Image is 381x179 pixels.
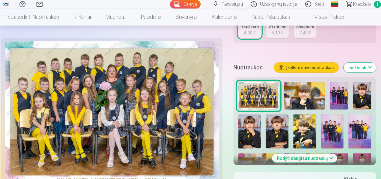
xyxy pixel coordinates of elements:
[344,63,376,72] button: Išskleisti
[98,9,134,26] a: Magnetai
[374,1,381,8] span: 1
[274,63,339,72] button: Įkelkite savo nuotraukas
[205,9,244,26] a: Kalendoriai
[238,21,261,38] a: 15x22cm4,30 €
[66,9,98,26] a: Rinkiniai
[268,24,286,30] div: 21x30cm
[241,24,259,30] div: 15x22cm
[266,21,289,38] a: 21x30cm5,10 €
[244,9,297,26] a: Raktų pakabukas
[272,30,283,36] div: 5,10 €
[234,63,269,72] h5: Nuotraukos
[294,21,317,38] a: 30x45cm7,40 €
[244,30,255,36] div: 4,30 €
[353,1,372,8] span: Krepšelis
[2,2,9,6] img: /fa2
[299,30,311,36] div: 7,40 €
[272,154,338,163] button: Rodyti daugiau nuotraukų
[297,9,351,26] a: Visos prekės
[134,9,168,26] a: Puodeliai
[168,9,205,26] a: Suvenyrai
[296,24,314,30] div: 30x45cm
